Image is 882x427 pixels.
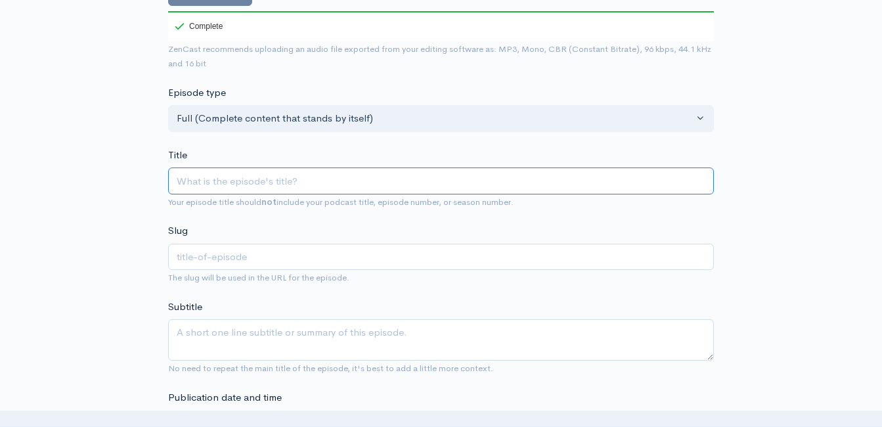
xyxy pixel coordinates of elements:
[168,148,187,163] label: Title
[168,105,714,132] button: Full (Complete content that stands by itself)
[168,363,493,374] small: No need to repeat the main title of the episode, it's best to add a little more context.
[168,244,714,271] input: title-of-episode
[168,272,349,283] small: The slug will be used in the URL for the episode.
[168,11,714,12] div: 100%
[168,43,711,70] small: ZenCast recommends uploading an audio file exported from your editing software as: MP3, Mono, CBR...
[175,22,223,30] div: Complete
[168,168,714,194] input: What is the episode's title?
[177,111,694,126] div: Full (Complete content that stands by itself)
[168,11,225,41] div: Complete
[168,85,226,101] label: Episode type
[168,196,514,208] small: Your episode title should include your podcast title, episode number, or season number.
[168,300,202,315] label: Subtitle
[168,390,282,405] label: Publication date and time
[168,223,188,238] label: Slug
[261,196,276,208] strong: not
